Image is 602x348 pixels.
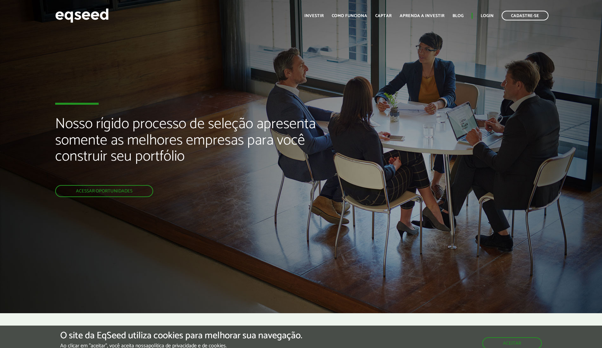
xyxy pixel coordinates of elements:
a: Login [481,14,494,18]
a: Aprenda a investir [400,14,444,18]
a: Blog [453,14,464,18]
a: Como funciona [332,14,367,18]
a: Captar [375,14,392,18]
h2: Nosso rígido processo de seleção apresenta somente as melhores empresas para você construir seu p... [55,116,346,185]
a: Investir [304,14,324,18]
a: Acessar oportunidades [55,185,153,197]
h5: O site da EqSeed utiliza cookies para melhorar sua navegação. [60,331,302,341]
img: EqSeed [55,7,109,24]
a: Cadastre-se [502,11,548,20]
